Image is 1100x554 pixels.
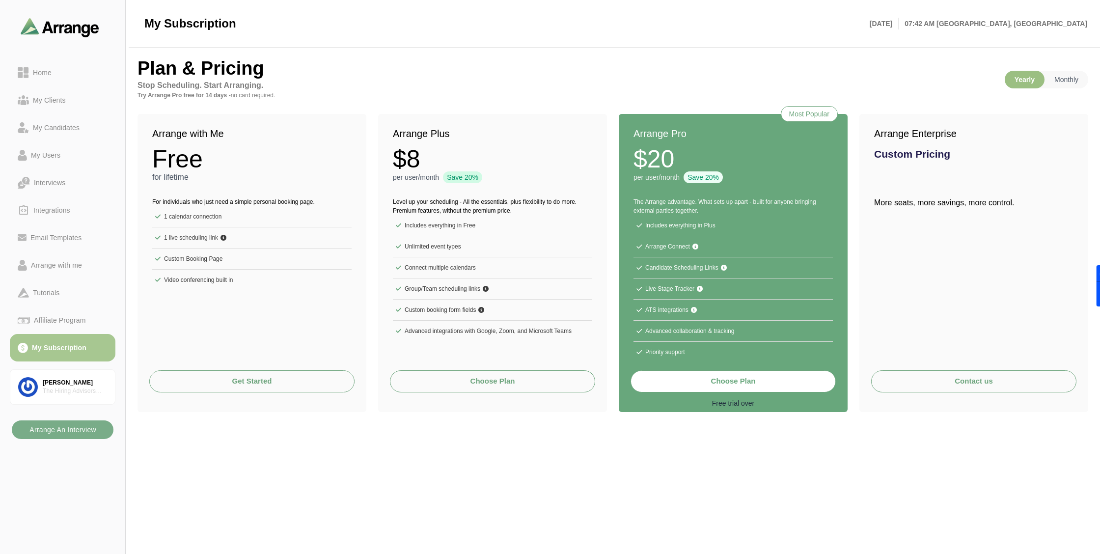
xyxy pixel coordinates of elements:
[1045,71,1088,88] p: Monthly
[29,67,55,79] div: Home
[12,420,113,439] button: Arrange An Interview
[443,171,482,183] div: Save 20%
[871,370,1076,392] button: Contact us
[390,370,595,392] button: Choose Plan
[10,86,115,114] a: My Clients
[27,259,86,271] div: Arrange with me
[393,126,592,141] h2: Arrange Plus
[27,149,64,161] div: My Users
[393,278,592,300] li: Group/Team scheduling links
[393,215,592,236] li: Includes everything in Free
[231,92,275,99] span: no card required.
[29,204,74,216] div: Integrations
[870,18,899,29] p: [DATE]
[28,342,90,354] div: My Subscription
[10,169,115,196] a: Interviews
[29,287,63,299] div: Tutorials
[633,236,833,257] li: Arrange Connect
[152,147,203,171] strong: Free
[633,321,833,342] li: Advanced collaboration & tracking
[10,141,115,169] a: My Users
[393,321,592,341] li: Advanced integrations with Google, Zoom, and Microsoft Teams
[633,197,833,215] p: The Arrange advantage. What sets up apart - built for anyone bringing external parties together.
[152,249,352,270] li: Custom Booking Page
[152,270,352,290] li: Video conferencing built in
[21,18,99,37] img: arrangeai-name-small-logo.4d2b8aee.svg
[633,215,833,236] li: Includes everything in Plus
[393,147,420,171] strong: $8
[29,420,96,439] b: Arrange An Interview
[633,300,833,321] li: ATS integrations
[899,18,1087,29] p: 07:42 AM [GEOGRAPHIC_DATA], [GEOGRAPHIC_DATA]
[1005,71,1045,88] p: Yearly
[152,126,352,141] h2: Arrange with Me
[633,126,833,141] h2: Arrange Pro
[633,257,833,278] li: Candidate Scheduling Links
[10,251,115,279] a: Arrange with me
[152,227,352,249] li: 1 live scheduling link
[631,370,836,392] button: Choose Plan
[393,197,592,215] p: Level up your scheduling - All the essentials, plus flexibility to do more. Premium features, wit...
[10,196,115,224] a: Integrations
[631,398,836,408] p: Free trial over
[137,91,432,99] p: Try Arrange Pro free for 14 days -
[874,149,1073,159] h3: Custom Pricing
[149,370,355,392] a: Get Started
[144,16,236,31] span: My Subscription
[874,126,1073,141] h2: Arrange Enterprise
[10,114,115,141] a: My Candidates
[137,59,432,78] h2: Plan & Pricing
[10,334,115,361] a: My Subscription
[152,171,352,183] p: for lifetime
[10,59,115,86] a: Home
[10,279,115,306] a: Tutorials
[874,197,1014,209] p: More seats, more savings, more control.
[393,172,439,182] p: per user/month
[684,171,723,183] div: Save 20%
[152,197,352,206] p: For individuals who just need a simple personal booking page.
[633,342,833,362] li: Priority support
[633,147,674,171] strong: $20
[10,369,115,405] a: [PERSON_NAME]The Hiring Advisors LLC
[393,300,592,321] li: Custom booking form fields
[633,278,833,300] li: Live Stage Tracker
[633,172,680,182] p: per user/month
[393,236,592,257] li: Unlimited event types
[43,387,107,395] div: The Hiring Advisors LLC
[781,106,838,122] div: Most Popular
[393,257,592,278] li: Connect multiple calendars
[29,94,70,106] div: My Clients
[27,232,85,244] div: Email Templates
[30,177,69,189] div: Interviews
[152,206,352,227] li: 1 calendar connection
[29,122,83,134] div: My Candidates
[30,314,89,326] div: Affiliate Program
[10,306,115,334] a: Affiliate Program
[137,80,432,91] p: Stop Scheduling. Start Arranging.
[10,224,115,251] a: Email Templates
[43,379,107,387] div: [PERSON_NAME]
